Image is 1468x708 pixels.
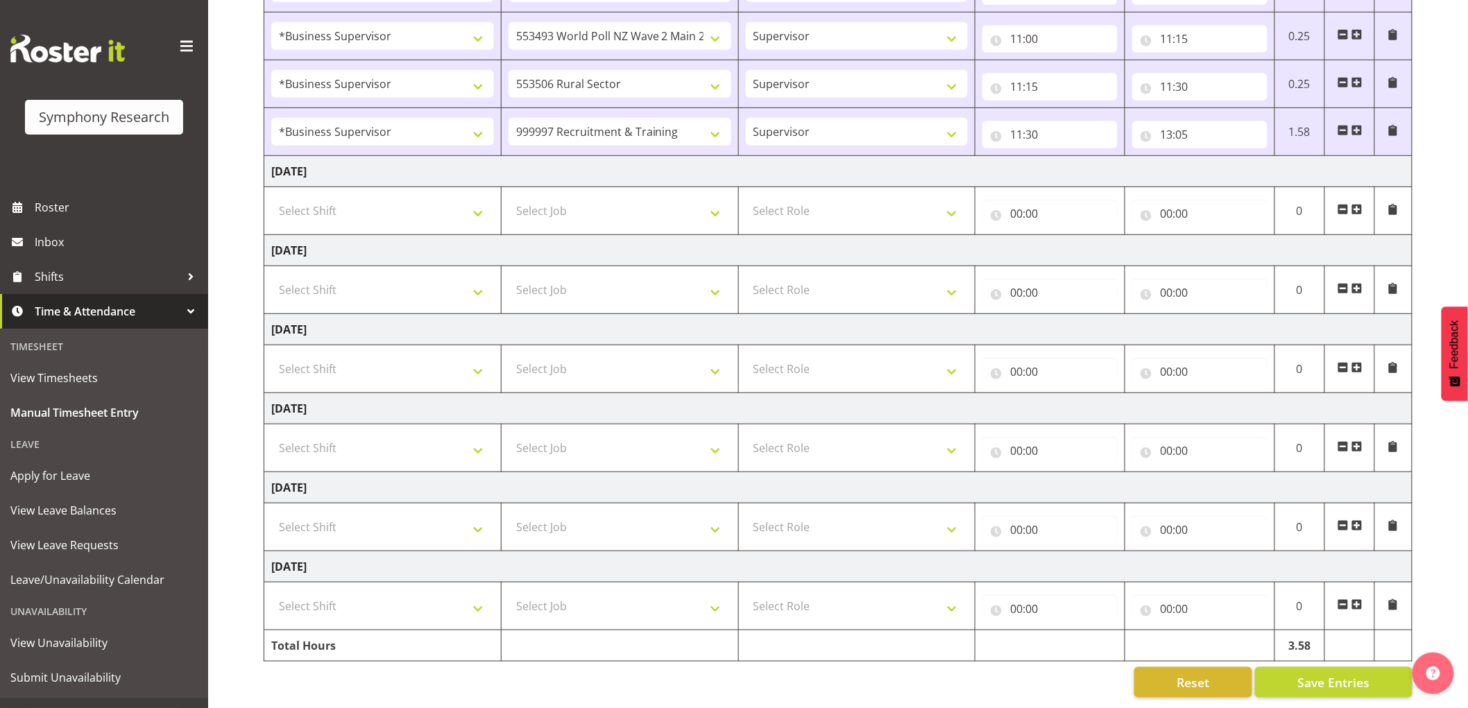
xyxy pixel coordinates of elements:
[10,500,198,521] span: View Leave Balances
[1132,279,1268,306] input: Click to select...
[1275,345,1325,393] td: 0
[1134,667,1252,698] button: Reset
[3,625,205,660] a: View Unavailability
[982,25,1118,53] input: Click to select...
[35,232,201,252] span: Inbox
[264,393,1412,424] td: [DATE]
[1255,667,1412,698] button: Save Entries
[264,551,1412,582] td: [DATE]
[1426,666,1440,680] img: help-xxl-2.png
[264,156,1412,187] td: [DATE]
[264,630,502,662] td: Total Hours
[1275,108,1325,156] td: 1.58
[3,493,205,528] a: View Leave Balances
[1275,424,1325,472] td: 0
[1132,200,1268,227] input: Click to select...
[1132,437,1268,465] input: Click to select...
[35,301,180,322] span: Time & Attendance
[3,660,205,695] a: Submit Unavailability
[1132,25,1268,53] input: Click to select...
[10,632,198,653] span: View Unavailability
[3,430,205,458] div: Leave
[1449,320,1461,369] span: Feedback
[1275,60,1325,108] td: 0.25
[1275,582,1325,630] td: 0
[3,458,205,493] a: Apply for Leave
[1275,187,1325,235] td: 0
[1275,12,1325,60] td: 0.25
[264,235,1412,266] td: [DATE]
[1275,266,1325,314] td: 0
[982,279,1118,306] input: Click to select...
[1132,73,1268,101] input: Click to select...
[3,361,205,395] a: View Timesheets
[10,465,198,486] span: Apply for Leave
[1275,630,1325,662] td: 3.58
[264,472,1412,503] td: [DATE]
[10,535,198,555] span: View Leave Requests
[10,667,198,688] span: Submit Unavailability
[982,200,1118,227] input: Click to select...
[3,332,205,361] div: Timesheet
[982,73,1118,101] input: Click to select...
[982,121,1118,148] input: Click to select...
[10,35,125,62] img: Rosterit website logo
[10,569,198,590] span: Leave/Unavailability Calendar
[1275,503,1325,551] td: 0
[10,368,198,388] span: View Timesheets
[264,314,1412,345] td: [DATE]
[982,595,1118,623] input: Click to select...
[1297,673,1369,691] span: Save Entries
[1132,358,1268,386] input: Click to select...
[3,597,205,625] div: Unavailability
[1132,121,1268,148] input: Click to select...
[35,197,201,218] span: Roster
[1442,306,1468,401] button: Feedback - Show survey
[982,358,1118,386] input: Click to select...
[1132,516,1268,544] input: Click to select...
[3,528,205,562] a: View Leave Requests
[982,516,1118,544] input: Click to select...
[39,107,169,128] div: Symphony Research
[1177,673,1209,691] span: Reset
[10,402,198,423] span: Manual Timesheet Entry
[982,437,1118,465] input: Click to select...
[3,395,205,430] a: Manual Timesheet Entry
[3,562,205,597] a: Leave/Unavailability Calendar
[35,266,180,287] span: Shifts
[1132,595,1268,623] input: Click to select...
